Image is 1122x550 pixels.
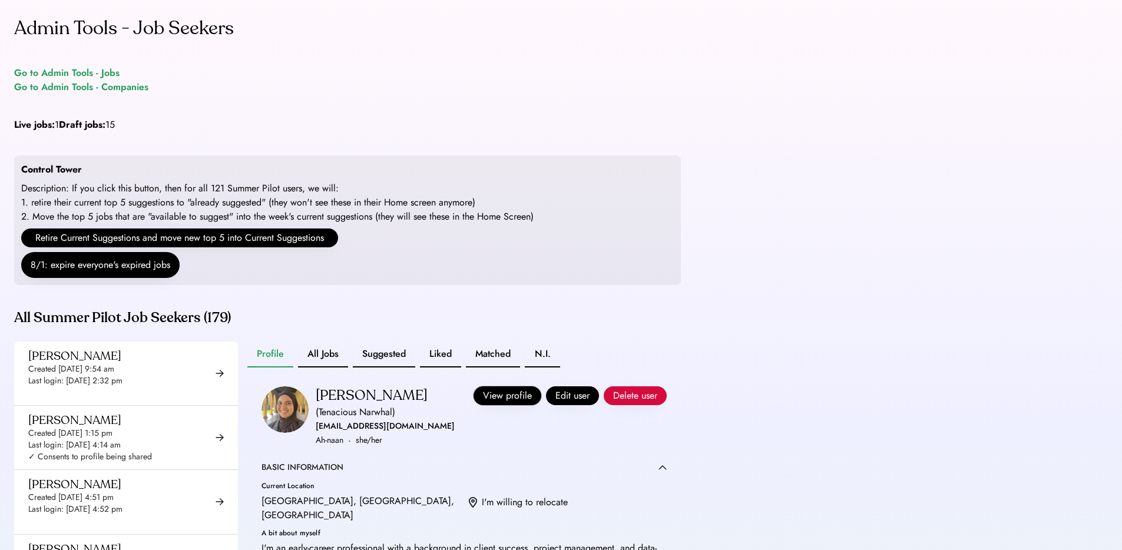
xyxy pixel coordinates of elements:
[469,497,477,509] img: location.svg
[28,363,114,375] div: Created [DATE] 9:54 am
[21,252,180,278] button: 8/1: expire everyone's expired jobs
[21,163,82,177] div: Control Tower
[14,66,120,80] a: Go to Admin Tools - Jobs
[316,405,395,419] div: (Tenacious Narwhal)
[28,477,121,492] div: [PERSON_NAME]
[348,433,351,448] div: ·
[262,494,459,522] div: [GEOGRAPHIC_DATA], [GEOGRAPHIC_DATA], [GEOGRAPHIC_DATA]
[474,386,541,405] button: View profile
[21,181,534,224] div: Description: If you click this button, then for all 121 Summer Pilot users, we will: 1. retire th...
[316,386,428,405] div: [PERSON_NAME]
[658,465,667,470] img: caret-up.svg
[28,451,152,463] div: ✓ Consents to profile being shared
[356,433,382,448] div: she/her
[14,309,681,327] div: All Summer Pilot Job Seekers (179)
[316,419,455,433] div: [EMAIL_ADDRESS][DOMAIN_NAME]
[28,375,123,387] div: Last login: [DATE] 2:32 pm
[262,386,309,433] img: https%3A%2F%2F9c4076a67d41be3ea2c0407e1814dbd4.cdn.bubble.io%2Ff1756176914602x622565604875452400%...
[14,14,234,42] div: Admin Tools - Job Seekers
[14,118,55,131] strong: Live jobs:
[28,492,114,503] div: Created [DATE] 4:51 pm
[247,342,293,367] button: Profile
[482,495,568,509] div: I'm willing to relocate
[525,342,560,367] button: N.I.
[216,433,224,442] img: arrow-right-black.svg
[316,433,343,448] div: Ah-naan
[420,342,461,367] button: Liked
[14,118,115,132] div: 1 15
[262,482,459,489] div: Current Location
[353,342,415,367] button: Suggested
[28,439,121,451] div: Last login: [DATE] 4:14 am
[298,342,348,367] button: All Jobs
[28,428,112,439] div: Created [DATE] 1:15 pm
[262,462,343,473] div: BASIC INFORMATION
[216,369,224,377] img: arrow-right-black.svg
[216,498,224,506] img: arrow-right-black.svg
[546,386,599,405] button: Edit user
[21,228,338,247] button: Retire Current Suggestions and move new top 5 into Current Suggestions
[28,413,121,428] div: [PERSON_NAME]
[262,529,667,536] div: A bit about myself
[59,118,105,131] strong: Draft jobs:
[14,80,148,94] a: Go to Admin Tools - Companies
[28,349,121,363] div: [PERSON_NAME]
[466,342,520,367] button: Matched
[604,386,667,405] button: Delete user
[28,503,123,515] div: Last login: [DATE] 4:52 pm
